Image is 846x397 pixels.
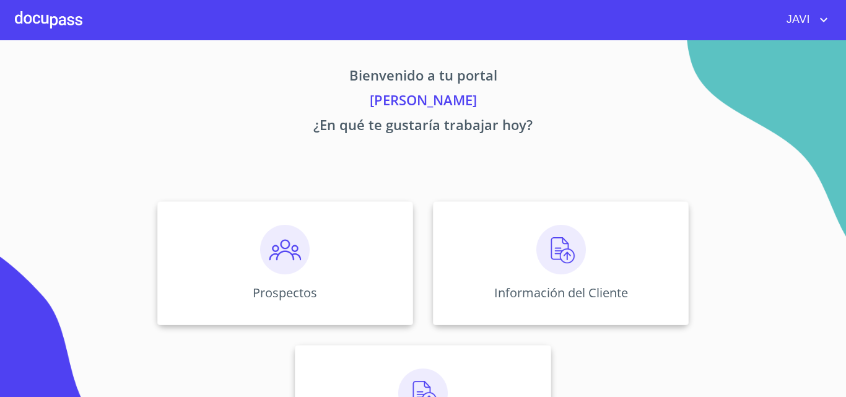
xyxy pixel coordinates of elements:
button: account of current user [777,10,831,30]
span: JAVI [777,10,816,30]
p: [PERSON_NAME] [41,90,805,115]
img: prospectos.png [260,225,310,274]
p: Información del Cliente [494,284,628,301]
p: ¿En qué te gustaría trabajar hoy? [41,115,805,139]
p: Bienvenido a tu portal [41,65,805,90]
img: carga.png [536,225,586,274]
p: Prospectos [253,284,317,301]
